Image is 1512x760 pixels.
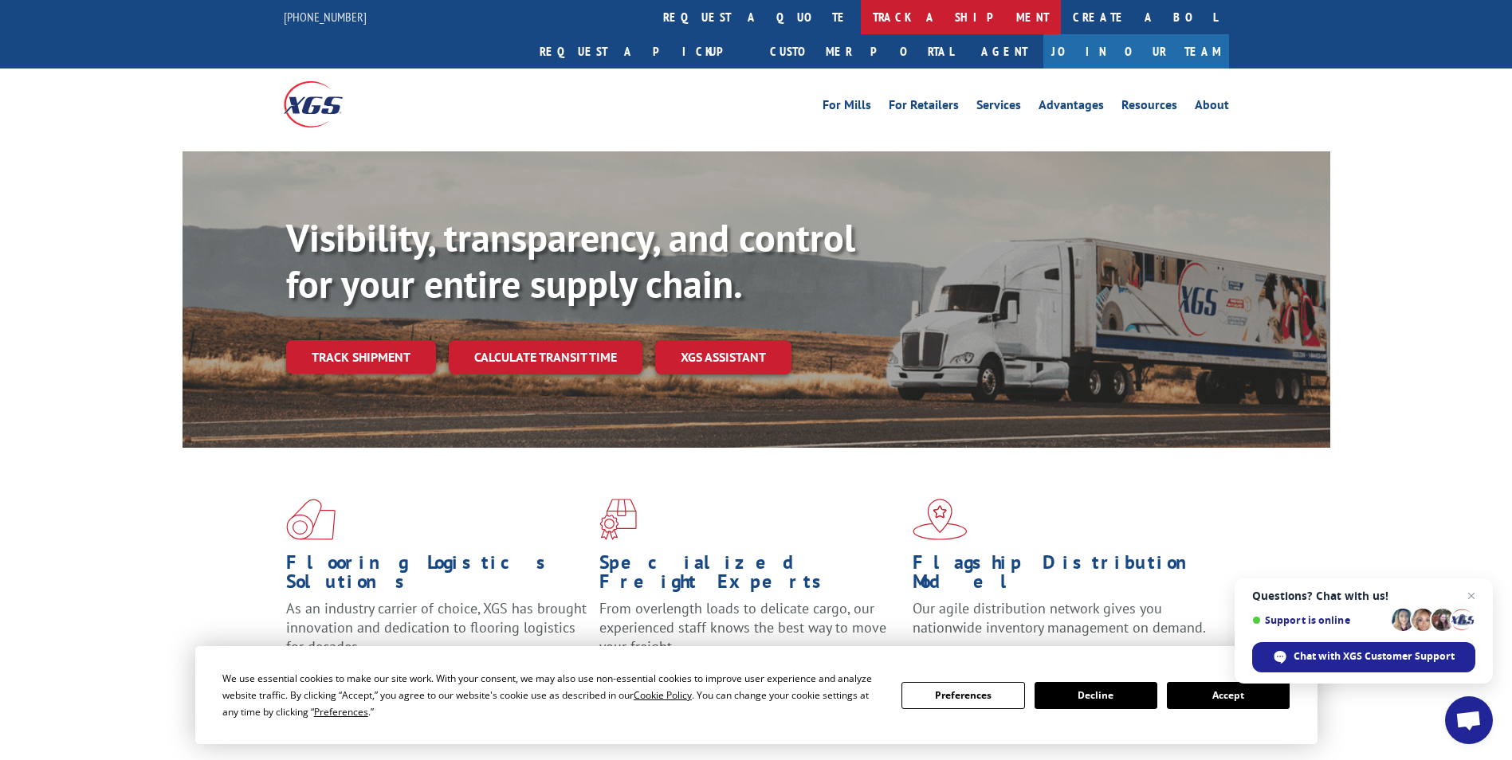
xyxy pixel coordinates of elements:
[1043,34,1229,69] a: Join Our Team
[823,99,871,116] a: For Mills
[222,670,882,720] div: We use essential cookies to make our site work. With your consent, we may also use non-essential ...
[599,553,901,599] h1: Specialized Freight Experts
[655,340,791,374] a: XGS ASSISTANT
[195,646,1318,744] div: Cookie Consent Prompt
[599,599,901,670] p: From overlength loads to delicate cargo, our experienced staff knows the best way to move your fr...
[284,9,367,25] a: [PHONE_NUMBER]
[1039,99,1104,116] a: Advantages
[1167,682,1290,709] button: Accept
[286,340,436,374] a: Track shipment
[976,99,1021,116] a: Services
[528,34,758,69] a: Request a pickup
[758,34,965,69] a: Customer Portal
[1252,614,1386,626] span: Support is online
[286,553,587,599] h1: Flooring Logistics Solutions
[1121,99,1177,116] a: Resources
[449,340,642,374] a: Calculate transit time
[1195,99,1229,116] a: About
[286,213,855,308] b: Visibility, transparency, and control for your entire supply chain.
[889,99,959,116] a: For Retailers
[599,499,637,540] img: xgs-icon-focused-on-flooring-red
[901,682,1024,709] button: Preferences
[314,705,368,719] span: Preferences
[1294,649,1455,664] span: Chat with XGS Customer Support
[1462,586,1481,605] span: Close chat
[913,599,1206,637] span: Our agile distribution network gives you nationwide inventory management on demand.
[913,499,968,540] img: xgs-icon-flagship-distribution-model-red
[634,688,692,702] span: Cookie Policy
[1445,696,1493,744] div: Open chat
[286,599,587,656] span: As an industry carrier of choice, XGS has brought innovation and dedication to flooring logistics...
[1252,642,1475,672] div: Chat with XGS Customer Support
[286,499,336,540] img: xgs-icon-total-supply-chain-intelligence-red
[1035,682,1157,709] button: Decline
[913,553,1214,599] h1: Flagship Distribution Model
[1252,590,1475,602] span: Questions? Chat with us!
[965,34,1043,69] a: Agent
